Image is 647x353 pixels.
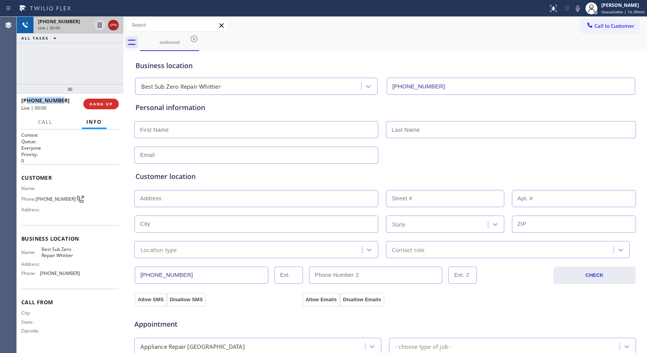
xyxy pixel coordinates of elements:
[21,261,41,267] span: Address:
[553,267,636,284] button: CHECK
[21,207,41,212] span: Address:
[40,270,80,276] span: [PHONE_NUMBER]
[21,35,49,41] span: ALL TASKS
[21,151,119,158] h2: Priority:
[274,267,303,284] input: Ext.
[387,78,635,95] input: Phone Number
[134,216,378,233] input: City
[21,328,41,334] span: Zipcode:
[134,319,301,329] span: Appointment
[17,34,64,43] button: ALL TASKS
[21,319,41,325] span: State:
[140,342,245,351] div: Appliance Repair [GEOGRAPHIC_DATA]
[134,121,378,138] input: First Name
[601,9,645,14] span: Unavailable | 1h 39min
[21,235,119,242] span: Business location
[340,293,384,307] button: Disallow Emails
[36,196,76,202] span: [PHONE_NUMBER]
[134,190,378,207] input: Address
[392,220,405,228] div: State
[21,249,41,255] span: Name:
[309,267,443,284] input: Phone Number 2
[21,132,119,138] h1: Context
[135,293,167,307] button: Allow SMS
[21,138,119,145] h2: Queue:
[41,246,80,258] span: Best Sub Zero Repair Whittier
[21,196,36,202] span: Phone:
[167,293,206,307] button: Disallow SMS
[141,82,221,91] div: Best Sub Zero Repair Whittier
[38,25,60,30] span: Live | 00:00
[395,342,452,351] div: - choose type of job -
[303,293,340,307] button: Allow Emails
[601,2,645,8] div: [PERSON_NAME]
[572,3,583,14] button: Mute
[94,20,105,30] button: Hold Customer
[140,245,177,254] div: Location type
[21,97,70,104] span: [PHONE_NUMBER]
[141,39,198,45] div: outbound
[135,102,635,113] div: Personal information
[83,99,119,109] button: HANG UP
[135,61,635,71] div: Business location
[581,19,639,33] button: Call to Customer
[108,20,119,30] button: Hang up
[594,22,634,29] span: Call to Customer
[86,118,102,125] span: Info
[89,101,113,107] span: HANG UP
[134,147,378,164] input: Email
[21,299,119,306] span: Call From
[512,190,636,207] input: Apt. #
[21,158,119,164] p: 0
[135,267,268,284] input: Phone Number
[21,185,41,191] span: Name:
[135,171,635,182] div: Customer location
[21,145,119,151] p: Everyone
[392,245,424,254] div: Contact role
[38,118,53,125] span: Call
[21,310,41,316] span: City:
[386,121,636,138] input: Last Name
[38,18,80,25] span: [PHONE_NUMBER]
[21,105,46,111] span: Live | 00:00
[82,115,107,129] button: Info
[386,190,504,207] input: Street #
[21,174,119,181] span: Customer
[126,19,228,31] input: Search
[448,267,477,284] input: Ext. 2
[512,216,636,233] input: ZIP
[21,270,40,276] span: Phone:
[33,115,57,129] button: Call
